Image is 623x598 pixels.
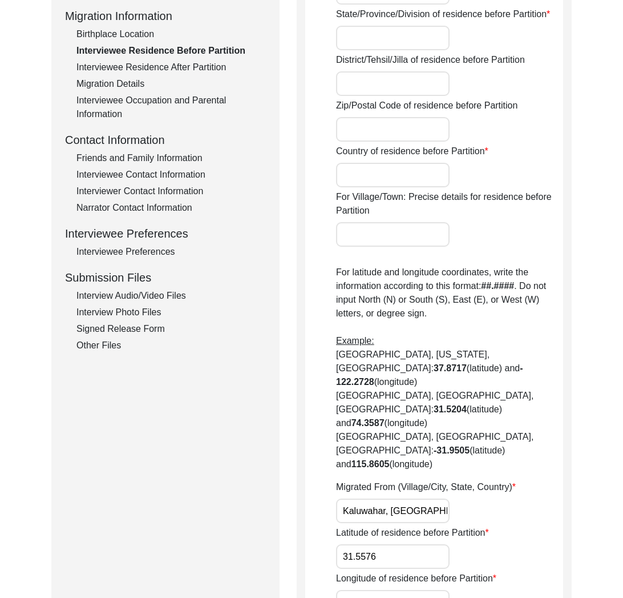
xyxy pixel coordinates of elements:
[336,266,563,471] p: For latitude and longitude coordinates, write the information according to this format: . Do not ...
[481,281,514,291] b: ##.####
[351,459,390,469] b: 115.8605
[336,99,517,113] label: Zip/Postal Code of residence before Partition
[76,94,266,121] div: Interviewee Occupation and Parental Information
[65,131,266,149] div: Contact Information
[76,61,266,74] div: Interviewee Residence After Partition
[336,336,374,346] span: Example:
[76,77,266,91] div: Migration Details
[76,27,266,41] div: Birthplace Location
[434,404,467,414] b: 31.5204
[76,339,266,352] div: Other Files
[76,289,266,303] div: Interview Audio/Video Files
[76,44,266,58] div: Interviewee Residence Before Partition
[336,7,550,21] label: State/Province/Division of residence before Partition
[336,526,489,540] label: Latitude of residence before Partition
[76,322,266,336] div: Signed Release Form
[65,225,266,242] div: Interviewee Preferences
[351,418,385,428] b: 74.3587
[336,190,563,218] label: For Village/Town: Precise details for residence before Partition
[336,53,525,67] label: District/Tehsil/Jilla of residence before Partition
[76,306,266,319] div: Interview Photo Files
[434,363,467,373] b: 37.8717
[336,480,516,494] label: Migrated From (Village/City, State, Country)
[76,245,266,259] div: Interviewee Preferences
[65,7,266,25] div: Migration Information
[76,151,266,165] div: Friends and Family Information
[336,572,496,585] label: Longitude of residence before Partition
[336,145,488,158] label: Country of residence before Partition
[434,446,470,455] b: -31.9505
[76,168,266,182] div: Interviewee Contact Information
[65,269,266,286] div: Submission Files
[76,184,266,198] div: Interviewer Contact Information
[76,201,266,215] div: Narrator Contact Information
